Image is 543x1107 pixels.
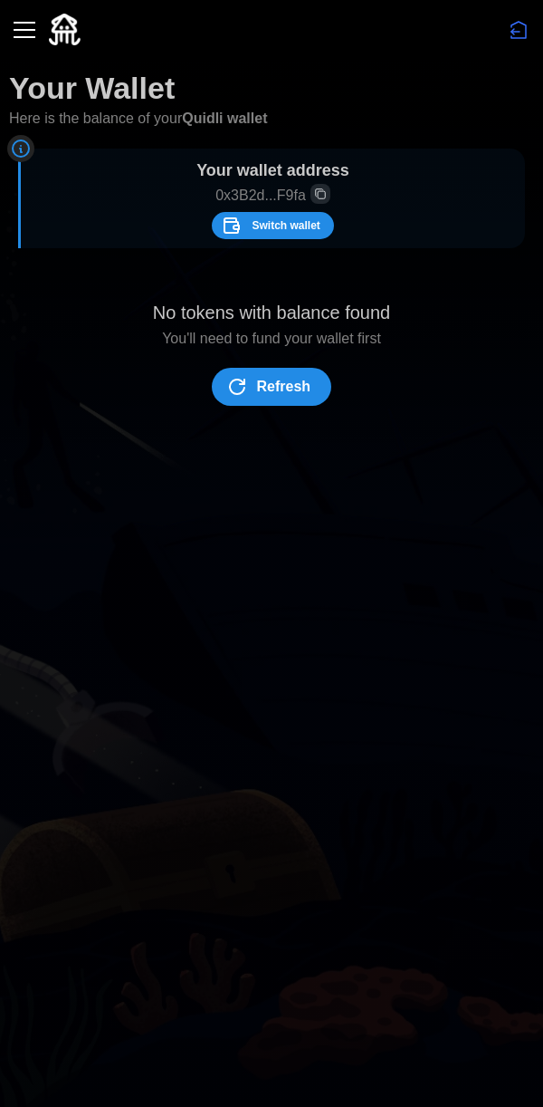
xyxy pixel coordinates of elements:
strong: Quidli wallet [182,111,267,126]
p: No tokens with balance found [153,298,390,328]
button: Switch wallet [212,212,334,239]
p: Here is the balance of your [9,108,267,130]
h1: Your Wallet [9,68,175,108]
span: Refresh [257,369,311,405]
p: You'll need to fund your wallet first [162,328,381,351]
button: Copy wallet address [310,184,330,204]
strong: Your wallet address [196,161,349,179]
button: Disconnect [503,14,534,45]
button: Refresh [212,368,331,406]
p: 0x3B2d...F9fa [30,184,516,207]
span: Switch wallet [252,213,319,238]
img: Quidli [49,14,81,45]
